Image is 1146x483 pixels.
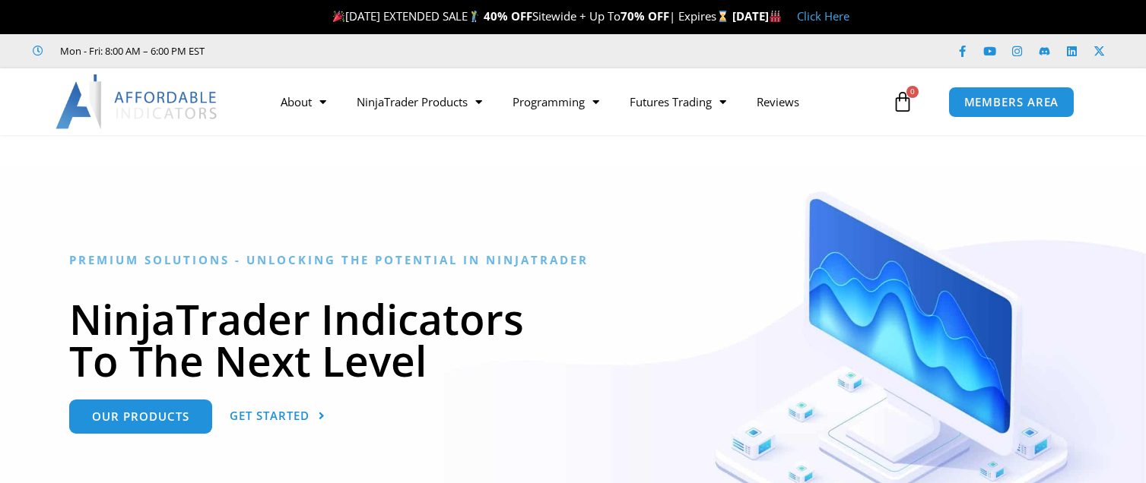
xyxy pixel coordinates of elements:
img: 🎉 [333,11,344,22]
span: MEMBERS AREA [964,96,1059,108]
span: Our Products [92,411,189,422]
a: Click Here [797,8,849,24]
strong: [DATE] [732,8,782,24]
a: Futures Trading [614,84,741,119]
span: Get Started [230,410,310,421]
a: NinjaTrader Products [341,84,497,119]
span: Mon - Fri: 8:00 AM – 6:00 PM EST [56,42,205,60]
h6: Premium Solutions - Unlocking the Potential in NinjaTrader [69,253,1077,267]
a: Reviews [741,84,814,119]
img: 🏭 [770,11,781,22]
strong: 40% OFF [484,8,532,24]
img: LogoAI | Affordable Indicators – NinjaTrader [56,74,219,129]
span: [DATE] EXTENDED SALE Sitewide + Up To | Expires [329,8,732,24]
a: MEMBERS AREA [948,87,1075,118]
a: Our Products [69,399,212,434]
a: Get Started [230,399,325,434]
img: 🏌️‍♂️ [468,11,480,22]
a: Programming [497,84,614,119]
nav: Menu [265,84,889,119]
span: 0 [906,86,919,98]
img: ⌛ [717,11,729,22]
iframe: Customer reviews powered by Trustpilot [226,43,454,58]
a: 0 [869,80,936,124]
strong: 70% OFF [621,8,669,24]
h1: NinjaTrader Indicators To The Next Level [69,298,1077,381]
a: About [265,84,341,119]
